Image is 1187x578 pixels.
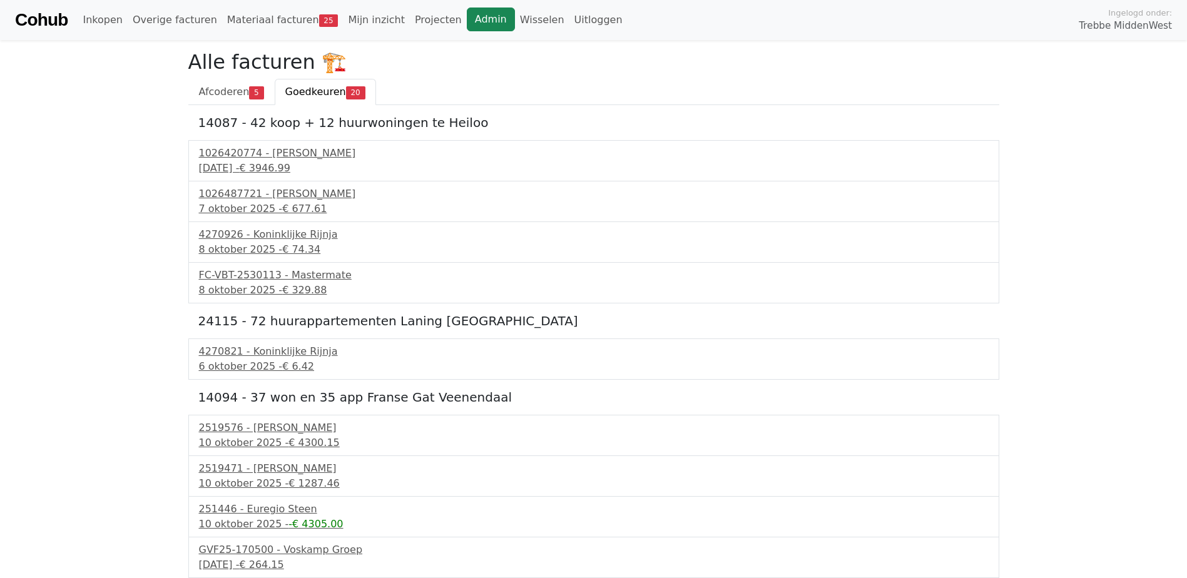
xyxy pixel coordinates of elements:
a: Uitloggen [569,8,628,33]
div: 1026487721 - [PERSON_NAME] [199,186,989,201]
span: Afcoderen [199,86,250,98]
h5: 14094 - 37 won en 35 app Franse Gat Veenendaal [198,390,989,405]
div: 2519576 - [PERSON_NAME] [199,420,989,435]
div: 10 oktober 2025 - [199,517,989,532]
a: 1026420774 - [PERSON_NAME][DATE] -€ 3946.99 [199,146,989,176]
span: Ingelogd onder: [1108,7,1172,19]
div: [DATE] - [199,557,989,572]
span: -€ 4305.00 [288,518,343,530]
span: 25 [319,14,339,27]
div: 2519471 - [PERSON_NAME] [199,461,989,476]
a: Wisselen [515,8,569,33]
div: 7 oktober 2025 - [199,201,989,216]
span: Trebbe MiddenWest [1079,19,1172,33]
a: Inkopen [78,8,127,33]
span: € 3946.99 [239,162,290,174]
h5: 14087 - 42 koop + 12 huurwoningen te Heiloo [198,115,989,130]
a: 1026487721 - [PERSON_NAME]7 oktober 2025 -€ 677.61 [199,186,989,216]
span: € 329.88 [282,284,327,296]
div: GVF25-170500 - Voskamp Groep [199,542,989,557]
span: € 1287.46 [288,477,339,489]
a: Afcoderen5 [188,79,275,105]
div: 4270821 - Koninklijke Rijnja [199,344,989,359]
a: Goedkeuren20 [275,79,376,105]
a: 4270926 - Koninklijke Rijnja8 oktober 2025 -€ 74.34 [199,227,989,257]
a: FC-VBT-2530113 - Mastermate8 oktober 2025 -€ 329.88 [199,268,989,298]
div: 4270926 - Koninklijke Rijnja [199,227,989,242]
a: Mijn inzicht [343,8,410,33]
span: € 677.61 [282,203,327,215]
div: 8 oktober 2025 - [199,283,989,298]
span: € 74.34 [282,243,320,255]
div: FC-VBT-2530113 - Mastermate [199,268,989,283]
div: 10 oktober 2025 - [199,476,989,491]
h2: Alle facturen 🏗️ [188,50,999,74]
a: GVF25-170500 - Voskamp Groep[DATE] -€ 264.15 [199,542,989,572]
span: 20 [346,86,365,99]
a: 2519471 - [PERSON_NAME]10 oktober 2025 -€ 1287.46 [199,461,989,491]
div: [DATE] - [199,161,989,176]
div: 6 oktober 2025 - [199,359,989,374]
div: 10 oktober 2025 - [199,435,989,450]
span: € 4300.15 [288,437,339,449]
div: 251446 - Euregio Steen [199,502,989,517]
a: 4270821 - Koninklijke Rijnja6 oktober 2025 -€ 6.42 [199,344,989,374]
div: 8 oktober 2025 - [199,242,989,257]
span: 5 [249,86,263,99]
h5: 24115 - 72 huurappartementen Laning [GEOGRAPHIC_DATA] [198,313,989,328]
a: Admin [467,8,515,31]
a: Materiaal facturen25 [222,8,344,33]
a: 2519576 - [PERSON_NAME]10 oktober 2025 -€ 4300.15 [199,420,989,450]
div: 1026420774 - [PERSON_NAME] [199,146,989,161]
span: € 264.15 [239,559,283,570]
a: Projecten [410,8,467,33]
a: Cohub [15,5,68,35]
span: € 6.42 [282,360,314,372]
span: Goedkeuren [285,86,346,98]
a: 251446 - Euregio Steen10 oktober 2025 --€ 4305.00 [199,502,989,532]
a: Overige facturen [128,8,222,33]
